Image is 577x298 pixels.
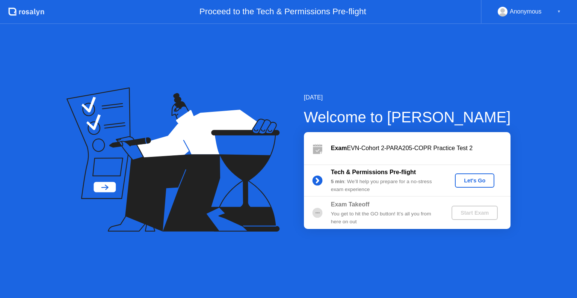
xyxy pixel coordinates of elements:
div: Let's Go [458,178,491,184]
div: Anonymous [510,7,542,17]
div: EVN-Cohort 2-PARA205-COPR Practice Test 2 [331,144,511,153]
div: Start Exam [455,210,495,216]
b: Exam Takeoff [331,201,370,208]
div: : We’ll help you prepare for a no-stress exam experience [331,178,439,193]
div: You get to hit the GO button! It’s all you from here on out [331,210,439,226]
button: Start Exam [452,206,498,220]
b: 5 min [331,179,344,184]
div: Welcome to [PERSON_NAME] [304,106,511,128]
div: [DATE] [304,93,511,102]
div: ▼ [557,7,561,17]
b: Tech & Permissions Pre-flight [331,169,416,175]
b: Exam [331,145,347,151]
button: Let's Go [455,173,494,188]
